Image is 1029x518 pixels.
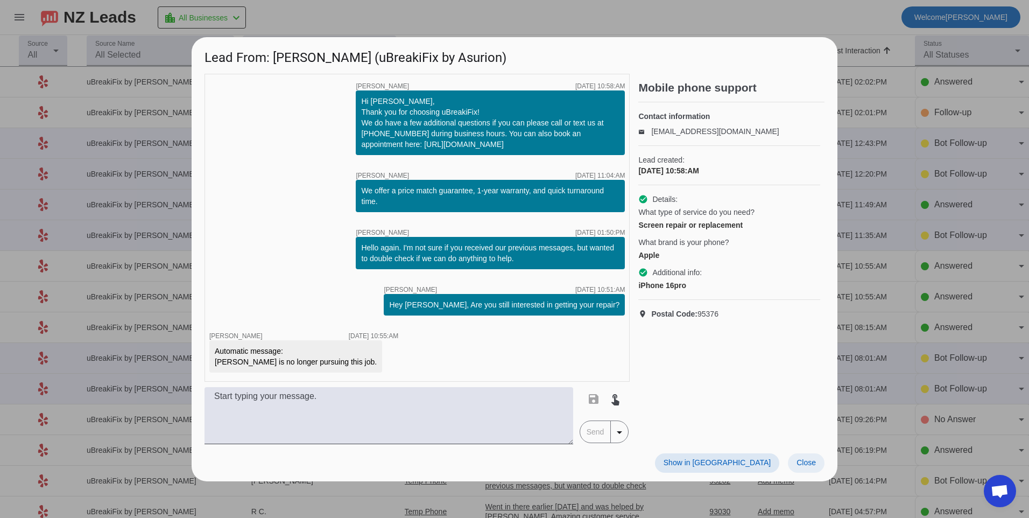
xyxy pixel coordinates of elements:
[788,453,824,473] button: Close
[638,111,820,122] h4: Contact information
[638,194,648,204] mat-icon: check_circle
[638,237,729,248] span: What brand is your phone?
[638,250,820,261] div: Apple
[349,333,398,339] div: [DATE] 10:55:AM
[652,267,702,278] span: Additional info:
[356,172,409,179] span: [PERSON_NAME]
[797,458,816,467] span: Close
[638,165,820,176] div: [DATE] 10:58:AM
[384,286,437,293] span: [PERSON_NAME]
[361,96,619,150] div: Hi [PERSON_NAME], Thank you for choosing uBreakiFix! We do have a few additional questions if you...
[638,268,648,277] mat-icon: check_circle
[361,185,619,207] div: We offer a price match guarantee, 1-year warranty, and quick turnaround time.​
[215,346,377,367] div: Automatic message: [PERSON_NAME] is no longer pursuing this job.
[638,129,651,134] mat-icon: email
[192,37,837,73] h1: Lead From: [PERSON_NAME] (uBreakiFix by Asurion)
[638,280,820,291] div: iPhone 16pro
[638,310,651,318] mat-icon: location_on
[652,194,678,205] span: Details:
[361,242,619,264] div: Hello again. I'm not sure if you received our previous messages, but wanted to double check if we...
[664,458,771,467] span: Show in [GEOGRAPHIC_DATA]
[356,229,409,236] span: [PERSON_NAME]
[984,475,1016,507] div: Open chat
[638,207,755,218] span: What type of service do you need?
[356,83,409,89] span: [PERSON_NAME]
[209,332,263,340] span: [PERSON_NAME]
[651,127,779,136] a: [EMAIL_ADDRESS][DOMAIN_NAME]
[575,172,625,179] div: [DATE] 11:04:AM
[575,83,625,89] div: [DATE] 10:58:AM
[638,82,824,93] h2: Mobile phone support
[613,426,626,439] mat-icon: arrow_drop_down
[389,299,619,310] div: Hey [PERSON_NAME], Are you still interested in getting your repair?​
[609,393,622,405] mat-icon: touch_app
[575,286,625,293] div: [DATE] 10:51:AM
[651,309,718,319] span: 95376
[651,310,697,318] strong: Postal Code:
[638,155,820,165] span: Lead created:
[655,453,779,473] button: Show in [GEOGRAPHIC_DATA]
[575,229,625,236] div: [DATE] 01:50:PM
[638,220,820,230] div: Screen repair or replacement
